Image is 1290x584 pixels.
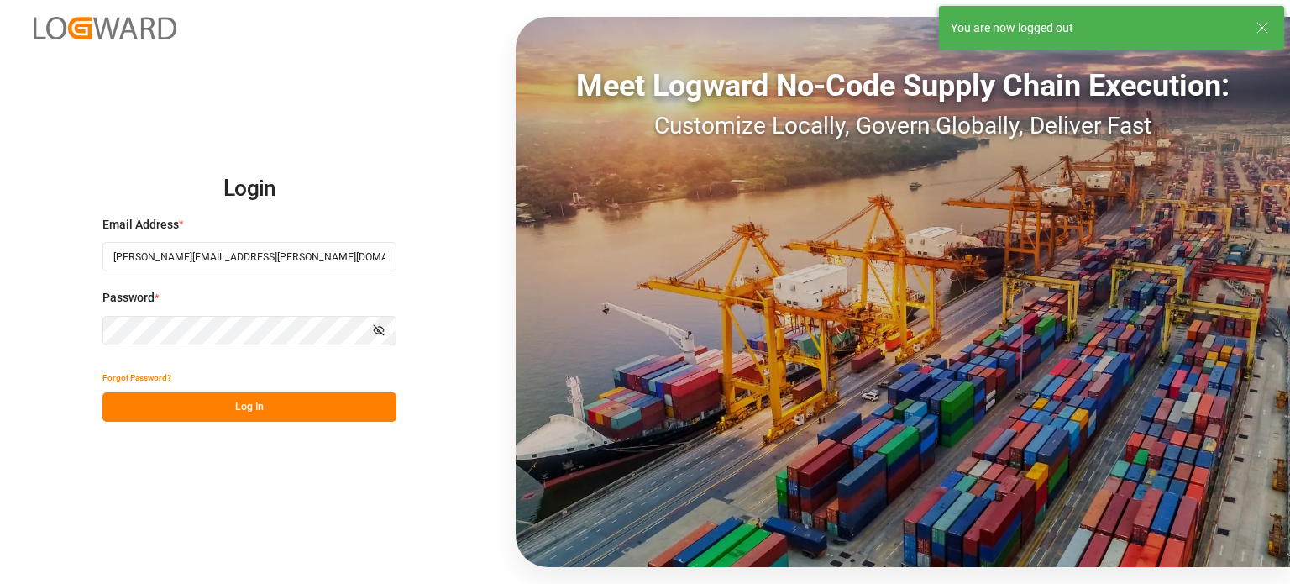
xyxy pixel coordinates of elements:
[34,17,176,39] img: Logward_new_orange.png
[951,19,1240,37] div: You are now logged out
[102,392,396,422] button: Log In
[516,108,1290,144] div: Customize Locally, Govern Globally, Deliver Fast
[102,363,171,392] button: Forgot Password?
[102,162,396,216] h2: Login
[516,63,1290,108] div: Meet Logward No-Code Supply Chain Execution:
[102,216,179,234] span: Email Address
[102,289,155,307] span: Password
[102,242,396,271] input: Enter your email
